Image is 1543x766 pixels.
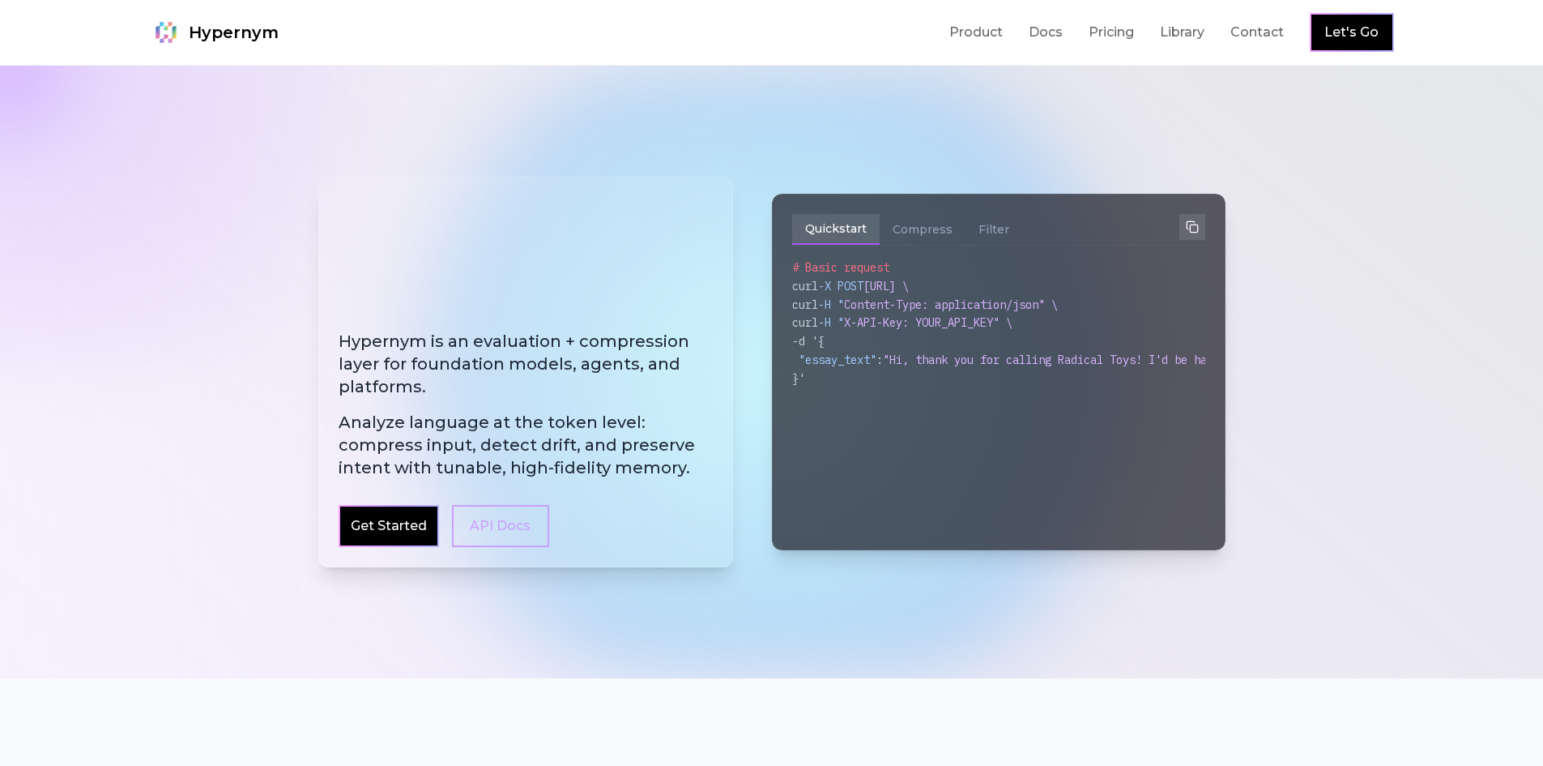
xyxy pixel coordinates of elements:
[792,315,818,330] span: curl
[883,353,1524,367] span: "Hi, thank you for calling Radical Toys! I'd be happy to help with your shipping or returns issue."
[799,353,876,367] span: "essay_text"
[863,279,909,293] span: [URL] \
[844,297,1058,312] span: Content-Type: application/json" \
[844,315,1012,330] span: X-API-Key: YOUR_API_KEY" \
[1230,23,1284,42] a: Contact
[876,353,883,367] span: :
[189,21,279,44] span: Hypernym
[339,411,713,479] span: Analyze language at the token level: compress input, detect drift, and preserve intent with tunab...
[792,297,818,312] span: curl
[792,279,818,293] span: curl
[818,315,844,330] span: -H "
[351,516,427,536] a: Get Started
[792,260,889,275] span: # Basic request
[792,334,825,349] span: -d '{
[452,505,549,547] a: API Docs
[792,214,880,245] button: Quickstart
[1160,23,1204,42] a: Library
[339,330,713,479] h2: Hypernym is an evaluation + compression layer for foundation models, agents, and platforms.
[965,214,1022,245] button: Filter
[949,23,1003,42] a: Product
[880,214,965,245] button: Compress
[1324,23,1379,42] a: Let's Go
[1179,214,1205,240] button: Copy to clipboard
[150,16,182,49] img: Hypernym Logo
[818,279,863,293] span: -X POST
[792,371,805,386] span: }'
[150,16,279,49] a: Hypernym
[818,297,844,312] span: -H "
[1029,23,1063,42] a: Docs
[1089,23,1134,42] a: Pricing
